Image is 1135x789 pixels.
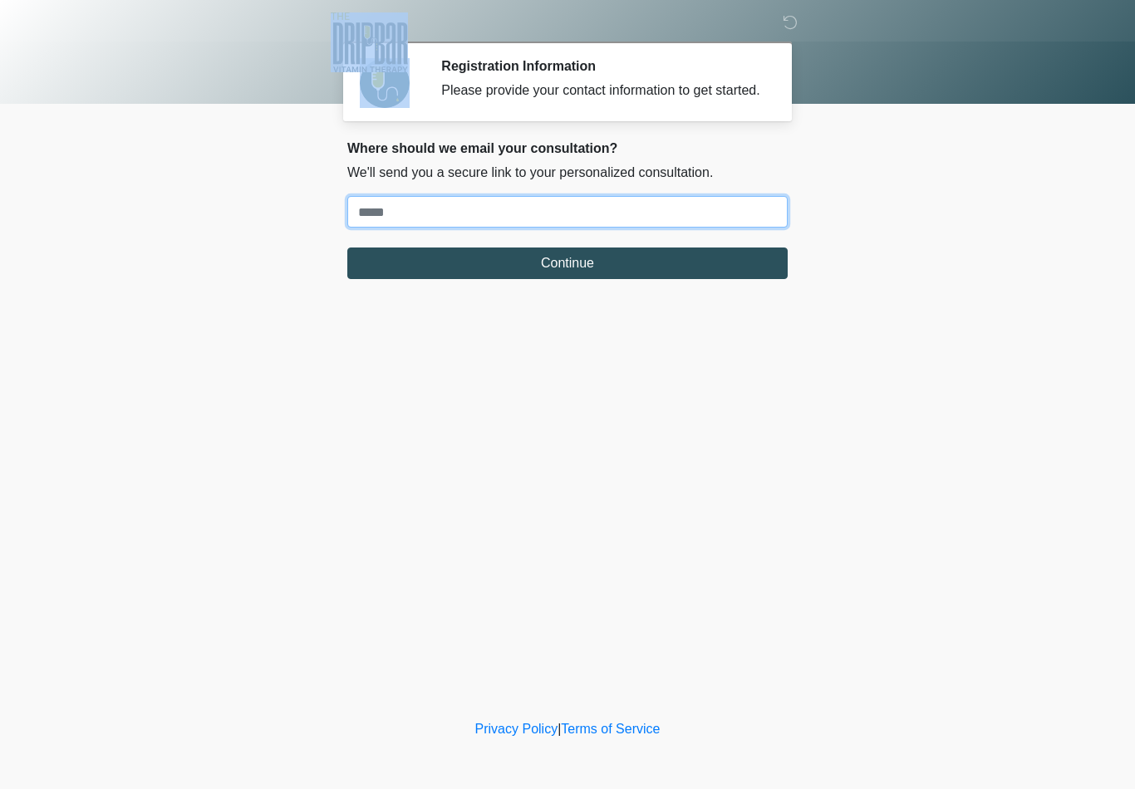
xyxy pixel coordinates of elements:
[475,722,558,736] a: Privacy Policy
[347,247,788,279] button: Continue
[558,722,561,736] a: |
[347,140,788,156] h2: Where should we email your consultation?
[561,722,660,736] a: Terms of Service
[331,12,408,72] img: The DRIPBaR - Lubbock Logo
[441,81,763,100] div: Please provide your contact information to get started.
[347,163,788,183] p: We'll send you a secure link to your personalized consultation.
